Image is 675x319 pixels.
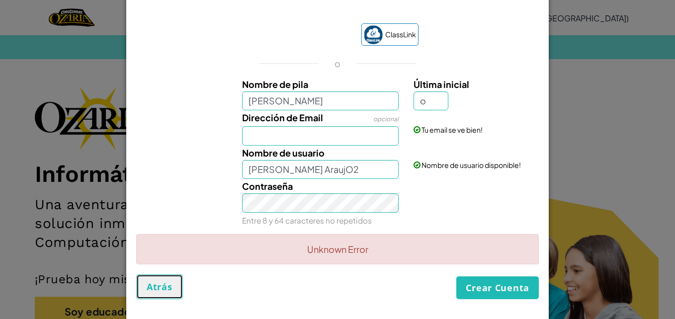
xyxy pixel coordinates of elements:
span: Última inicial [414,79,469,90]
small: Entre 8 y 64 caracteres no repetidos [242,216,372,225]
p: o [335,58,340,70]
img: classlink-logo-small.png [364,25,383,44]
button: Crear Cuenta [456,276,539,299]
div: Unknown Error [136,234,539,264]
button: Atrás [136,274,183,299]
span: ClassLink [385,27,416,42]
span: Dirección de Email [242,112,323,123]
iframe: Botón de Acceder con Google [252,24,356,46]
span: Nombre de usuario disponible! [422,160,521,169]
span: opcional [373,115,399,123]
span: Tu email se ve bien! [422,125,483,134]
span: Nombre de pila [242,79,308,90]
span: Contraseña [242,180,293,192]
span: Atrás [147,281,172,293]
span: Nombre de usuario [242,147,325,159]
